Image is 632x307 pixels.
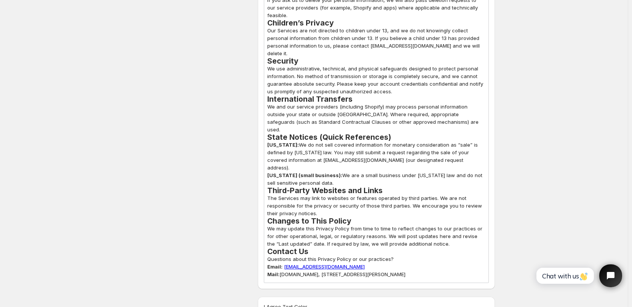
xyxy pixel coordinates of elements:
[267,133,485,141] h2: State Notices (Quick References)
[267,264,282,270] strong: Email:
[267,217,485,225] h2: Changes to This Policy
[267,271,279,277] strong: Mail:
[267,172,342,178] strong: [US_STATE] (small business):
[267,187,485,194] h2: Third-Party Websites and Links
[267,142,299,148] strong: [US_STATE]:
[267,225,485,248] p: We may update this Privacy Policy from time to time to reflect changes to our practices or for ot...
[267,194,485,217] p: The Services may link to websites or features operated by third parties. We are not responsible f...
[528,258,629,294] iframe: Tidio Chat
[267,255,485,278] p: Questions about this Privacy Policy or our practices? [DOMAIN_NAME], [STREET_ADDRESS][PERSON_NAME]
[267,65,485,95] p: We use administrative, technical, and physical safeguards designed to protect personal informatio...
[267,248,485,255] h2: Contact Us
[267,19,485,27] h2: Children’s Privacy
[267,27,485,57] p: Our Services are not directed to children under 13, and we do not knowingly collect personal info...
[267,171,485,187] p: We are a small business under [US_STATE] law and do not sell sensitive personal data.
[267,57,485,65] h2: Security
[267,95,485,103] h2: International Transfers
[284,264,365,270] a: [EMAIL_ADDRESS][DOMAIN_NAME]
[267,141,485,171] p: We do not sell covered information for monetary consideration as “sale” is defined by [US_STATE] ...
[267,103,485,133] p: We and our service providers (including Shopify) may process personal information outside your st...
